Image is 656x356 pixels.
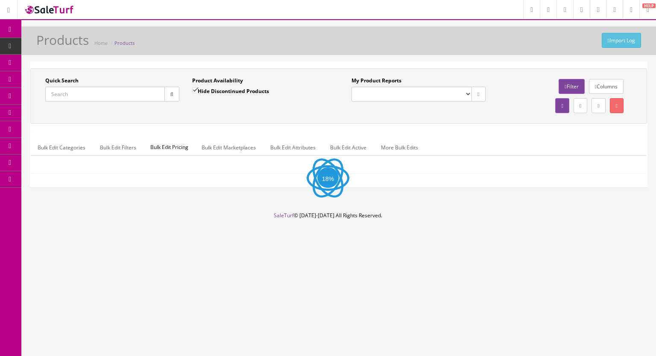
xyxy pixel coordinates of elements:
label: Product Availability [192,77,243,85]
label: My Product Reports [351,77,401,85]
a: Bulk Edit Categories [31,139,92,156]
label: Quick Search [45,77,79,85]
a: Columns [589,79,624,94]
span: Bulk Edit Pricing [144,139,195,155]
a: Home [94,40,108,46]
a: More Bulk Edits [374,139,425,156]
a: Bulk Edit Attributes [264,139,322,156]
label: Hide Discontinued Products [192,87,269,95]
a: SaleTurf [274,212,294,219]
h1: Products [36,33,89,47]
a: Filter [559,79,584,94]
a: Bulk Edit Filters [93,139,143,156]
a: Import Log [602,33,641,48]
a: Bulk Edit Active [323,139,373,156]
input: Hide Discontinued Products [192,88,198,93]
input: Search [45,87,165,102]
a: Bulk Edit Marketplaces [195,139,263,156]
span: HELP [642,3,656,8]
a: Products [114,40,135,46]
img: SaleTurf [24,4,75,15]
